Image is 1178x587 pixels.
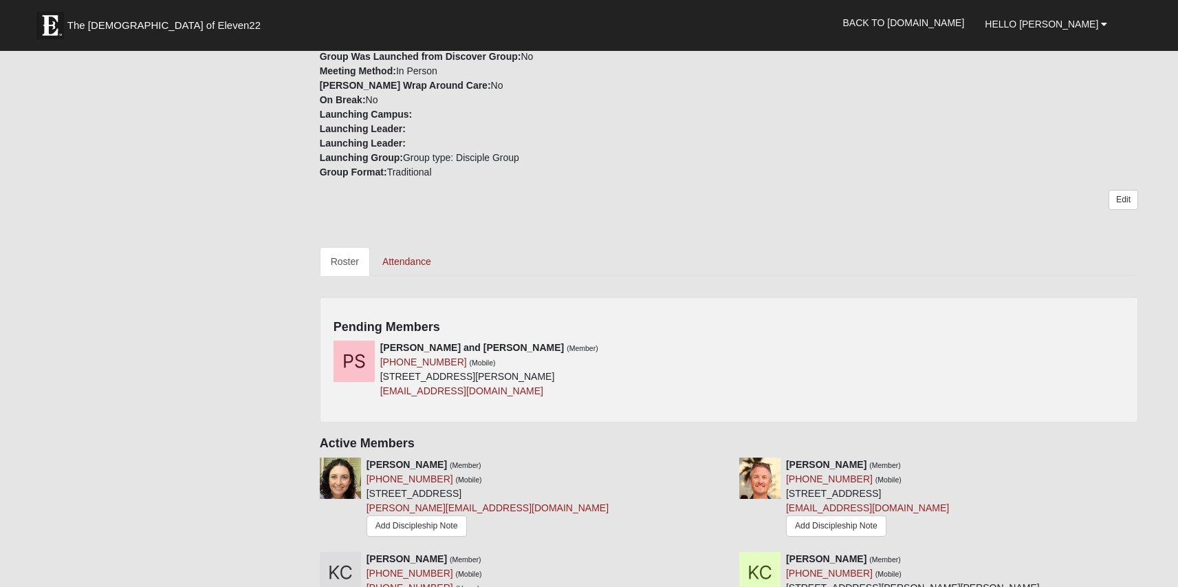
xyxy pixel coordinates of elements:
a: Add Discipleship Note [786,515,886,537]
small: (Member) [450,461,481,469]
h4: Pending Members [334,320,1125,335]
a: [PHONE_NUMBER] [786,473,873,484]
strong: Launching Leader: [320,123,406,134]
strong: Launching Leader: [320,138,406,149]
small: (Member) [869,461,901,469]
small: (Mobile) [875,476,902,484]
small: (Member) [450,555,481,564]
strong: [PERSON_NAME] [786,459,866,470]
div: [STREET_ADDRESS] [786,458,949,540]
a: [PHONE_NUMBER] [367,473,453,484]
a: Attendance [371,247,442,276]
strong: Launching Campus: [320,109,413,120]
a: [EMAIL_ADDRESS][DOMAIN_NAME] [786,502,949,513]
strong: [PERSON_NAME] [786,553,866,564]
small: (Mobile) [470,359,496,367]
a: The [DEMOGRAPHIC_DATA] of Eleven22 [30,5,305,39]
a: Back to [DOMAIN_NAME] [832,6,974,40]
a: Add Discipleship Note [367,515,467,537]
strong: [PERSON_NAME] [367,553,447,564]
a: [PHONE_NUMBER] [380,356,467,367]
h4: Active Members [320,436,1139,451]
a: [PERSON_NAME][EMAIL_ADDRESS][DOMAIN_NAME] [367,502,609,513]
div: [STREET_ADDRESS] [367,458,609,542]
strong: [PERSON_NAME] Wrap Around Care: [320,80,491,91]
a: Hello [PERSON_NAME] [974,7,1117,41]
a: [EMAIL_ADDRESS][DOMAIN_NAME] [380,385,543,396]
small: (Member) [869,555,901,564]
strong: Launching Group: [320,152,403,163]
img: Eleven22 logo [36,12,64,39]
span: Hello [PERSON_NAME] [985,19,1098,30]
small: (Member) [567,344,598,352]
strong: Group Format: [320,167,387,178]
span: The [DEMOGRAPHIC_DATA] of Eleven22 [67,19,261,32]
strong: [PERSON_NAME] [367,459,447,470]
strong: On Break: [320,94,366,105]
small: (Mobile) [456,476,482,484]
strong: Group Was Launched from Discover Group: [320,51,521,62]
strong: [PERSON_NAME] and [PERSON_NAME] [380,342,565,353]
a: Roster [320,247,370,276]
a: Edit [1109,190,1138,210]
strong: Meeting Method: [320,65,396,76]
div: [STREET_ADDRESS][PERSON_NAME] [380,341,598,398]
